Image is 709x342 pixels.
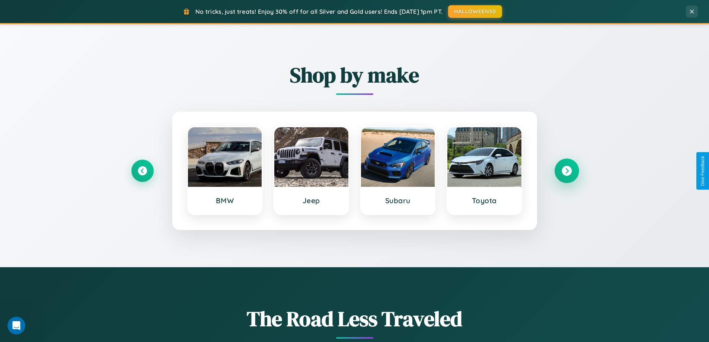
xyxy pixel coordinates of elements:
span: No tricks, just treats! Enjoy 30% off for all Silver and Gold users! Ends [DATE] 1pm PT. [195,8,443,15]
h2: Shop by make [131,61,578,89]
h1: The Road Less Traveled [131,304,578,333]
button: HALLOWEEN30 [448,5,502,18]
h3: Jeep [282,196,341,205]
h3: BMW [195,196,255,205]
h3: Subaru [368,196,428,205]
iframe: Intercom live chat [7,317,25,335]
div: Give Feedback [700,156,705,186]
h3: Toyota [455,196,514,205]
